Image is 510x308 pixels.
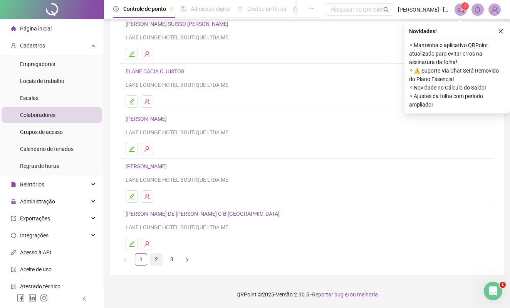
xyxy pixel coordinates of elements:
span: ⚬ Novidade no Cálculo do Saldo! [409,83,505,92]
span: Colaboradores [20,112,55,118]
span: Grupos de acesso [20,129,63,135]
span: Administração [20,198,55,205]
div: LAKE LOUNGE HOTEL BOUTIQUE LTDA ME [126,128,488,137]
a: [PERSON_NAME] DE [PERSON_NAME] G B [GEOGRAPHIC_DATA] [126,211,282,217]
a: 1 [135,254,147,265]
div: LAKE LOUNGE HOTEL BOUTIQUE LTDA ME [126,176,488,184]
span: Atestado técnico [20,283,60,289]
span: audit [11,267,16,272]
span: Calendário de feriados [20,146,74,152]
span: ⚬ ⚠️ Suporte Via Chat Será Removido do Plano Essencial [409,66,505,83]
div: LAKE LOUNGE HOTEL BOUTIQUE LTDA ME [126,33,488,42]
span: ⚬ Mantenha o aplicativo QRPoint atualizado para evitar erros na assinatura da folha! [409,41,505,66]
footer: QRPoint © 2025 - 2.90.5 - [104,281,510,308]
a: [PERSON_NAME] SUISSO [PERSON_NAME] [126,21,231,27]
sup: 1 [461,2,469,10]
span: file [11,182,16,187]
span: Versão [276,291,293,298]
span: user-delete [144,51,150,57]
span: Página inicial [20,25,52,32]
span: Relatórios [20,181,44,188]
span: user-delete [144,146,150,152]
span: Locais de trabalho [20,78,64,84]
span: bell [474,6,481,13]
span: Empregadores [20,61,55,67]
span: linkedin [29,294,36,302]
span: search [383,7,389,13]
li: 2 [150,253,163,266]
span: api [11,250,16,255]
span: Regras de horas [20,163,59,169]
span: 1 [464,3,466,9]
span: lock [11,199,16,204]
span: notification [457,6,464,13]
span: edit [129,98,135,105]
span: sun [237,6,243,12]
span: user-add [11,43,16,48]
span: file-done [181,6,186,12]
span: user-delete [144,241,150,247]
a: ELANE CACIA C JUSTOS [126,68,186,74]
span: pushpin [169,7,174,12]
div: LAKE LOUNGE HOTEL BOUTIQUE LTDA ME [126,223,488,232]
span: edit [129,146,135,152]
li: Próxima página [181,253,193,266]
span: Gestão de férias [247,6,286,12]
span: Aceite de uso [20,266,52,272]
span: close [498,29,503,34]
li: Página anterior [119,253,132,266]
span: Exportações [20,215,50,222]
span: export [11,216,16,221]
a: [PERSON_NAME] [126,116,169,122]
span: facebook [17,294,25,302]
span: edit [129,51,135,57]
span: left [82,296,87,301]
span: Integrações [20,232,49,239]
span: Controle de ponto [123,6,166,12]
button: right [181,253,193,266]
span: instagram [40,294,48,302]
span: user-delete [144,193,150,200]
span: Novidades ! [409,27,437,36]
button: left [119,253,132,266]
span: solution [11,284,16,289]
div: LAKE LOUNGE HOTEL BOUTIQUE LTDA ME [126,81,488,89]
span: ⚬ Ajustes da folha com período ampliado! [409,92,505,109]
span: dashboard [293,6,299,12]
span: [PERSON_NAME] - [GEOGRAPHIC_DATA] [398,5,450,14]
span: right [185,257,190,262]
span: Escalas [20,95,39,101]
span: Acesso à API [20,249,51,256]
img: 36959 [489,4,500,15]
span: Admissão digital [191,6,230,12]
span: left [123,257,128,262]
span: Reportar bug e/ou melhoria [312,291,378,298]
span: 1 [500,282,506,288]
span: edit [129,193,135,200]
span: edit [129,241,135,247]
a: 2 [151,254,162,265]
span: home [11,26,16,31]
iframe: Intercom live chat [484,282,502,300]
span: sync [11,233,16,238]
span: user-delete [144,98,150,105]
span: clock-circle [113,6,119,12]
span: Cadastros [20,42,45,49]
a: 3 [166,254,178,265]
span: ellipsis [310,6,315,12]
a: [PERSON_NAME] [126,163,169,169]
